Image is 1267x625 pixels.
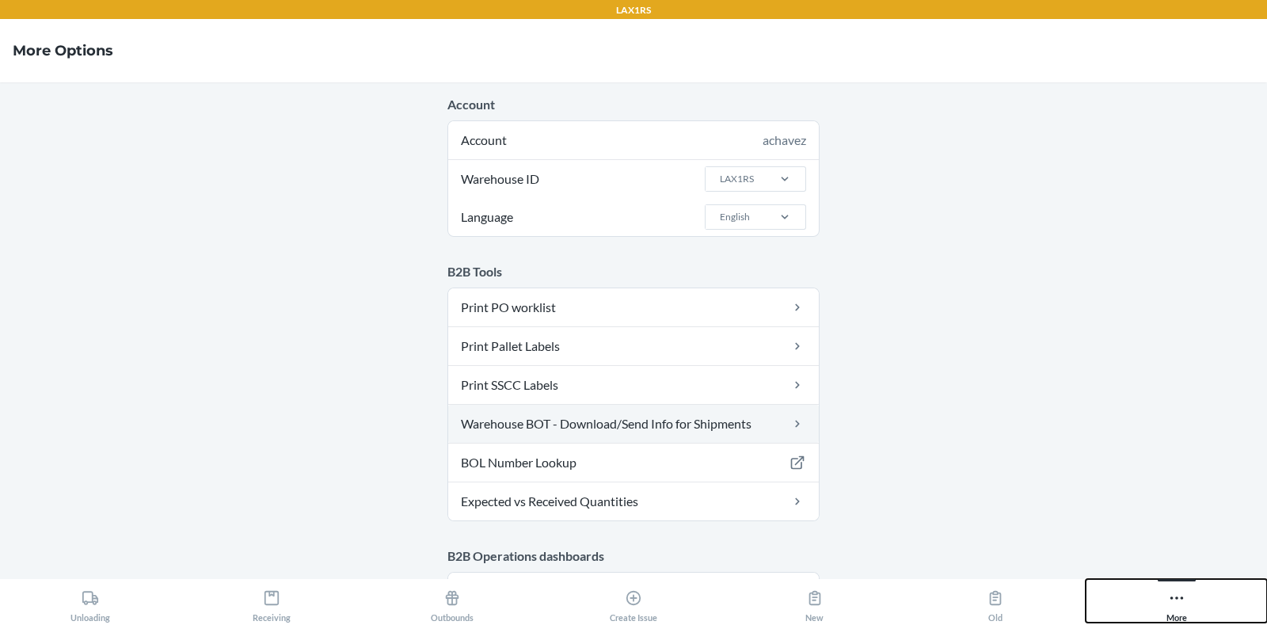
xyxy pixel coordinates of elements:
[362,579,543,623] button: Outbounds
[987,583,1004,623] div: Old
[543,579,725,623] button: Create Issue
[431,583,474,623] div: Outbounds
[448,366,819,404] a: Print SSCC Labels
[724,579,905,623] button: New
[448,327,819,365] a: Print Pallet Labels
[905,579,1086,623] button: Old
[763,131,806,150] div: achavez
[720,210,750,224] div: English
[458,198,516,236] span: Language
[1166,583,1187,623] div: More
[13,40,113,61] h4: More Options
[448,444,819,482] a: BOL Number Lookup
[448,405,819,443] a: Warehouse BOT - Download/Send Info for Shipments
[447,262,820,281] p: B2B Tools
[448,573,819,611] a: Operating Metrics Dashboard
[448,482,819,520] a: Expected vs Received Quantities
[70,583,110,623] div: Unloading
[610,583,657,623] div: Create Issue
[181,579,363,623] button: Receiving
[447,95,820,114] p: Account
[1086,579,1267,623] button: More
[616,3,651,17] p: LAX1RS
[448,121,819,159] div: Account
[805,583,824,623] div: New
[718,172,720,186] input: Warehouse IDLAX1RS
[253,583,291,623] div: Receiving
[718,210,720,224] input: LanguageEnglish
[447,547,820,566] p: B2B Operations dashboards
[448,288,819,326] a: Print PO worklist
[720,172,754,186] div: LAX1RS
[458,160,542,198] span: Warehouse ID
